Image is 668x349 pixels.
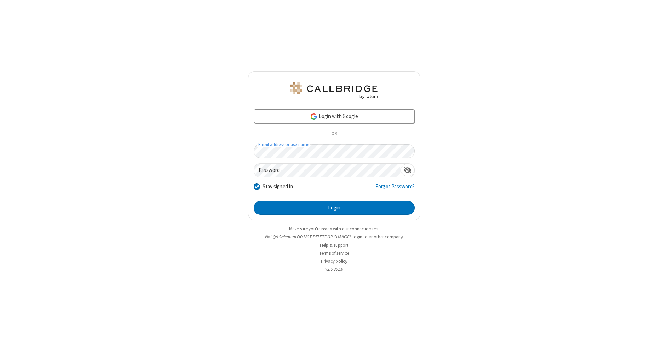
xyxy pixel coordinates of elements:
div: Show password [401,164,414,176]
li: v2.6.351.0 [248,266,420,272]
label: Stay signed in [263,183,293,191]
span: OR [328,129,340,139]
li: Not QA Selenium DO NOT DELETE OR CHANGE? [248,233,420,240]
input: Email address or username [254,144,415,158]
a: Forgot Password? [375,183,415,196]
a: Terms of service [319,250,349,256]
img: google-icon.png [310,113,318,120]
button: Login [254,201,415,215]
input: Password [254,164,401,177]
a: Make sure you're ready with our connection test [289,226,379,232]
a: Privacy policy [321,258,347,264]
button: Login to another company [352,233,403,240]
a: Help & support [320,242,348,248]
img: QA Selenium DO NOT DELETE OR CHANGE [289,82,379,99]
a: Login with Google [254,109,415,123]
